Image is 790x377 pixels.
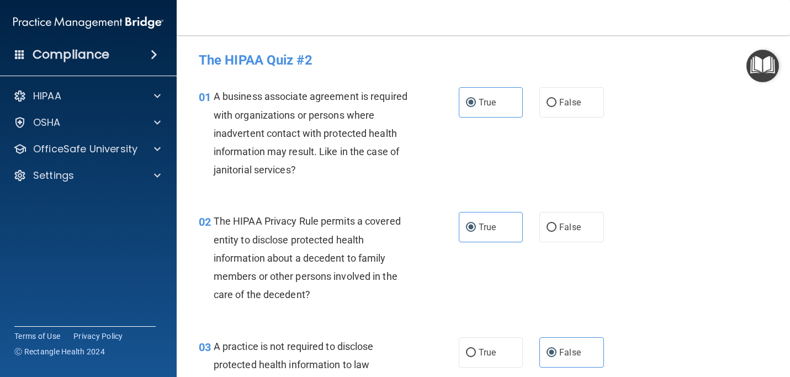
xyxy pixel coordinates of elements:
input: False [547,99,556,107]
span: True [479,222,496,232]
span: A business associate agreement is required with organizations or persons where inadvertent contac... [214,91,407,176]
a: Privacy Policy [73,331,123,342]
span: 01 [199,91,211,104]
a: HIPAA [13,89,161,103]
p: OfficeSafe University [33,142,137,156]
img: PMB logo [13,12,163,34]
input: True [466,224,476,232]
span: False [559,97,581,108]
p: OSHA [33,116,61,129]
h4: The HIPAA Quiz #2 [199,53,768,67]
iframe: To enrich screen reader interactions, please activate Accessibility in Grammarly extension settings [735,301,777,343]
span: Ⓒ Rectangle Health 2024 [14,346,105,357]
a: OSHA [13,116,161,129]
span: True [479,97,496,108]
h4: Compliance [33,47,109,62]
p: Settings [33,169,74,182]
p: HIPAA [33,89,61,103]
input: False [547,349,556,357]
span: The HIPAA Privacy Rule permits a covered entity to disclose protected health information about a ... [214,215,401,300]
span: False [559,347,581,358]
span: True [479,347,496,358]
a: Terms of Use [14,331,60,342]
span: 03 [199,341,211,354]
input: False [547,224,556,232]
input: True [466,349,476,357]
span: False [559,222,581,232]
a: Settings [13,169,161,182]
span: 02 [199,215,211,229]
a: OfficeSafe University [13,142,161,156]
button: Open Resource Center [746,50,779,82]
input: True [466,99,476,107]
